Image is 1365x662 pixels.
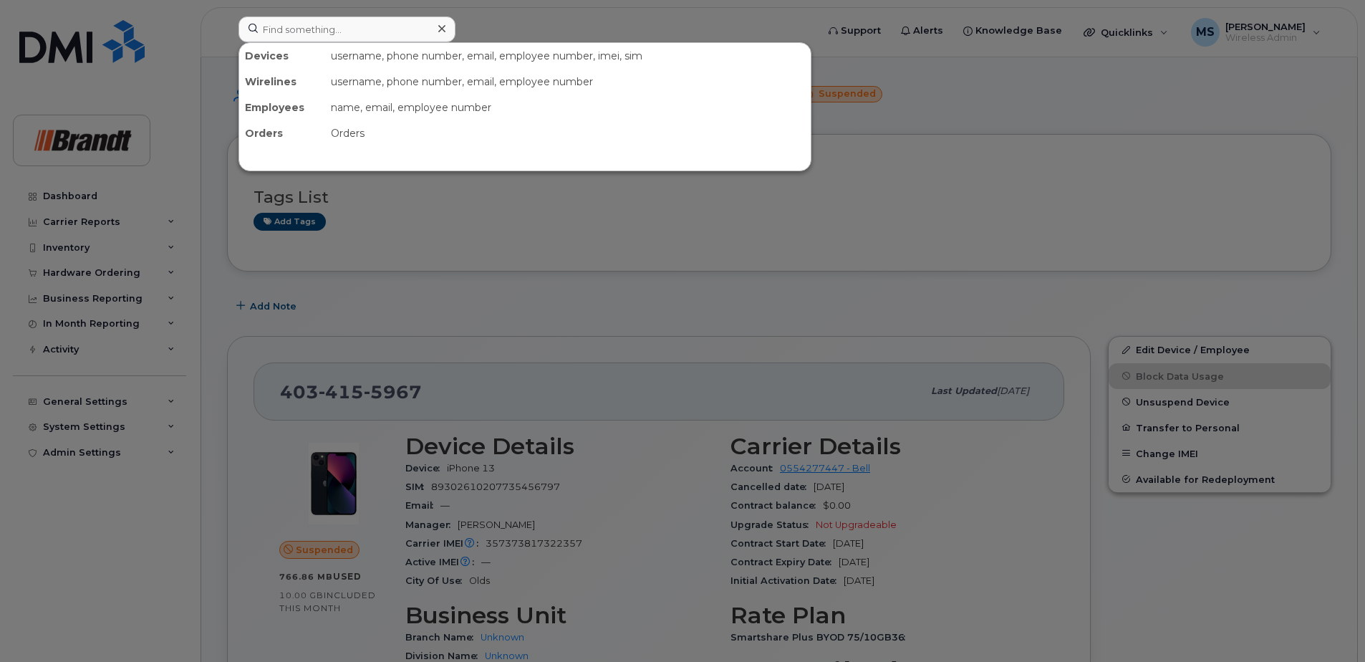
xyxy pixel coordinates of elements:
div: Orders [325,120,811,146]
div: name, email, employee number [325,95,811,120]
div: username, phone number, email, employee number, imei, sim [325,43,811,69]
div: Orders [239,120,325,146]
div: Employees [239,95,325,120]
div: Wirelines [239,69,325,95]
div: Devices [239,43,325,69]
div: username, phone number, email, employee number [325,69,811,95]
